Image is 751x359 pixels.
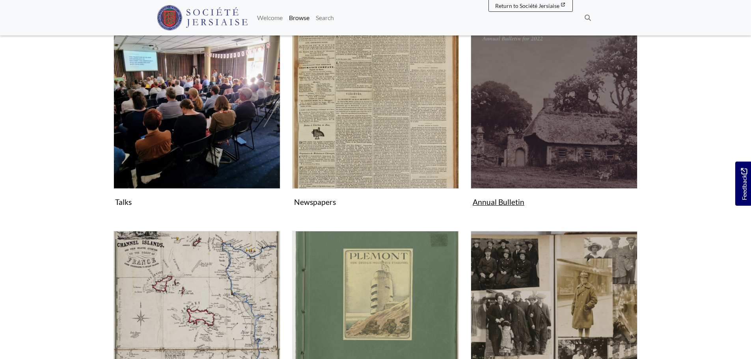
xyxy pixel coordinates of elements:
span: Return to Société Jersiaise [495,2,559,9]
a: Would you like to provide feedback? [735,162,751,206]
img: Société Jersiaise [157,5,248,30]
span: Feedback [739,168,749,200]
a: Welcome [254,10,286,26]
div: Subcollection [465,22,643,221]
a: Talks Talks [114,22,280,210]
div: Subcollection [108,22,286,221]
img: Annual Bulletin [471,22,637,189]
a: Annual Bulletin Annual Bulletin [471,22,637,210]
a: Search [313,10,337,26]
img: Talks [114,22,280,189]
div: Subcollection [286,22,465,221]
a: Newspapers Newspapers [292,22,459,210]
a: Société Jersiaise logo [157,3,248,32]
img: Newspapers [292,22,459,189]
a: Browse [286,10,313,26]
